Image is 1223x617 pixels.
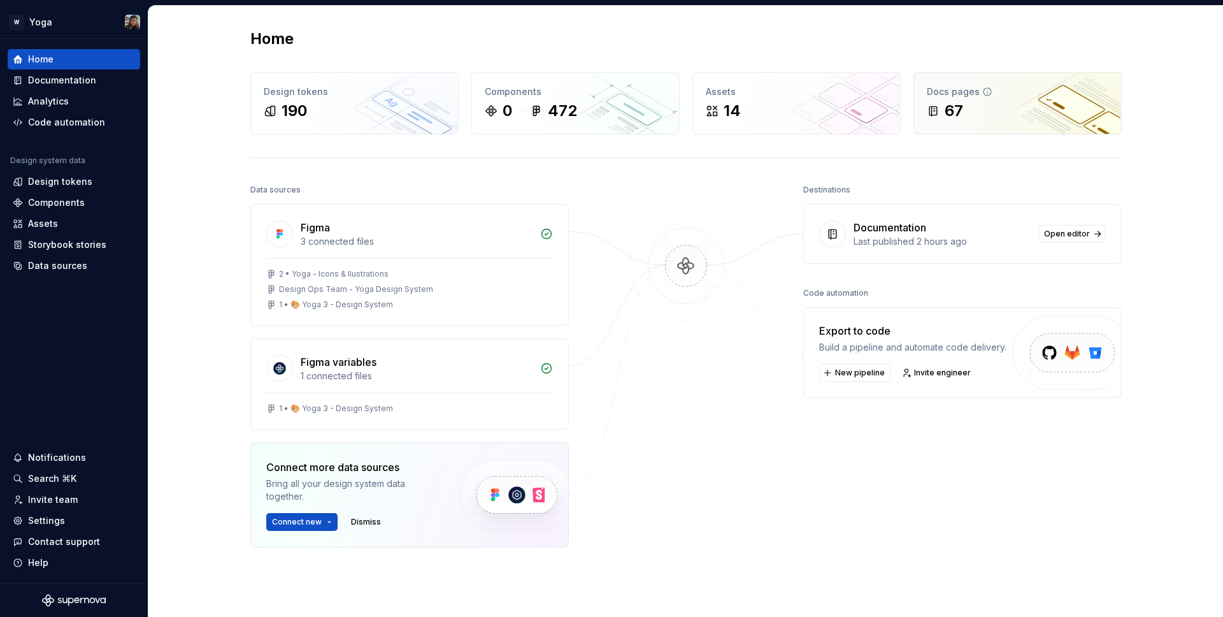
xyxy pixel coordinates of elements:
[898,364,976,382] a: Invite engineer
[945,101,963,121] div: 67
[835,368,885,378] span: New pipeline
[10,156,85,166] div: Design system data
[706,85,887,98] div: Assets
[29,16,52,29] div: Yoga
[819,341,1006,354] div: Build a pipeline and automate code delivery.
[264,85,445,98] div: Design tokens
[282,101,307,121] div: 190
[279,284,433,294] div: Design Ops Team - Yoga Design System
[8,235,140,255] a: Storybook stories
[3,8,145,36] button: WYogaLarissa Matos
[8,91,140,112] a: Analytics
[8,468,140,489] button: Search ⌘K
[471,72,680,134] a: Components0472
[266,460,438,475] div: Connect more data sources
[301,235,533,248] div: 3 connected files
[301,354,376,370] div: Figma variables
[42,594,106,607] svg: Supernova Logo
[8,532,140,552] button: Contact support
[28,95,69,108] div: Analytics
[250,204,569,326] a: Figma3 connected files2 • Yoga - Icons & IlustrationsDesign Ops Team - Yoga Design System1 • 🎨 Yo...
[8,171,140,192] a: Design tokens
[272,517,322,527] span: Connect new
[8,192,140,213] a: Components
[28,175,92,188] div: Design tokens
[250,338,569,430] a: Figma variables1 connected files1 • 🎨 Yoga 3 - Design System
[279,300,393,310] div: 1 • 🎨 Yoga 3 - Design System
[819,323,1006,338] div: Export to code
[266,477,438,503] div: Bring all your design system data together.
[503,101,512,121] div: 0
[28,74,96,87] div: Documentation
[9,15,24,30] div: W
[8,490,140,510] a: Invite team
[125,15,140,30] img: Larissa Matos
[28,535,100,548] div: Contact support
[28,556,48,569] div: Help
[913,72,1122,134] a: Docs pages67
[8,112,140,133] a: Code automation
[8,511,140,531] a: Settings
[250,29,294,49] h2: Home
[351,517,381,527] span: Dismiss
[8,447,140,468] button: Notifications
[250,72,459,134] a: Design tokens190
[854,235,1031,248] div: Last published 2 hours ago
[927,85,1108,98] div: Docs pages
[28,217,58,230] div: Assets
[1038,225,1106,243] a: Open editor
[8,70,140,91] a: Documentation
[803,181,850,199] div: Destinations
[28,53,54,66] div: Home
[8,214,140,234] a: Assets
[724,101,741,121] div: 14
[28,493,78,506] div: Invite team
[28,238,106,251] div: Storybook stories
[345,513,387,531] button: Dismiss
[692,72,901,134] a: Assets14
[279,269,389,279] div: 2 • Yoga - Icons & Ilustrations
[548,101,577,121] div: 472
[485,85,666,98] div: Components
[914,368,971,378] span: Invite engineer
[28,259,87,272] div: Data sources
[28,451,86,464] div: Notifications
[854,220,926,235] div: Documentation
[301,370,533,382] div: 1 connected files
[8,553,140,573] button: Help
[8,256,140,276] a: Data sources
[266,513,338,531] button: Connect new
[28,472,76,485] div: Search ⌘K
[279,403,393,414] div: 1 • 🎨 Yoga 3 - Design System
[819,364,890,382] button: New pipeline
[28,116,105,129] div: Code automation
[8,49,140,69] a: Home
[803,284,868,302] div: Code automation
[28,196,85,209] div: Components
[28,514,65,527] div: Settings
[250,181,301,199] div: Data sources
[1044,229,1090,239] span: Open editor
[301,220,330,235] div: Figma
